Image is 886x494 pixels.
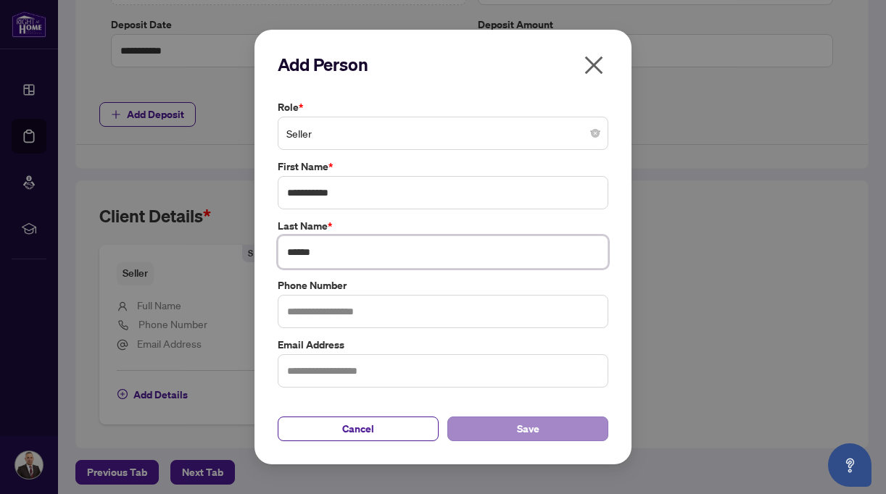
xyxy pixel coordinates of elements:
h2: Add Person [278,53,608,76]
label: First Name [278,159,608,175]
span: Save [517,417,539,440]
button: Open asap [828,443,871,487]
label: Email Address [278,337,608,353]
span: close-circle [591,129,600,138]
span: Seller [286,120,600,147]
button: Cancel [278,416,439,441]
label: Last Name [278,218,608,234]
label: Role [278,99,608,115]
button: Save [447,416,608,441]
span: close [582,54,605,77]
span: Cancel [342,417,374,440]
label: Phone Number [278,277,608,293]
